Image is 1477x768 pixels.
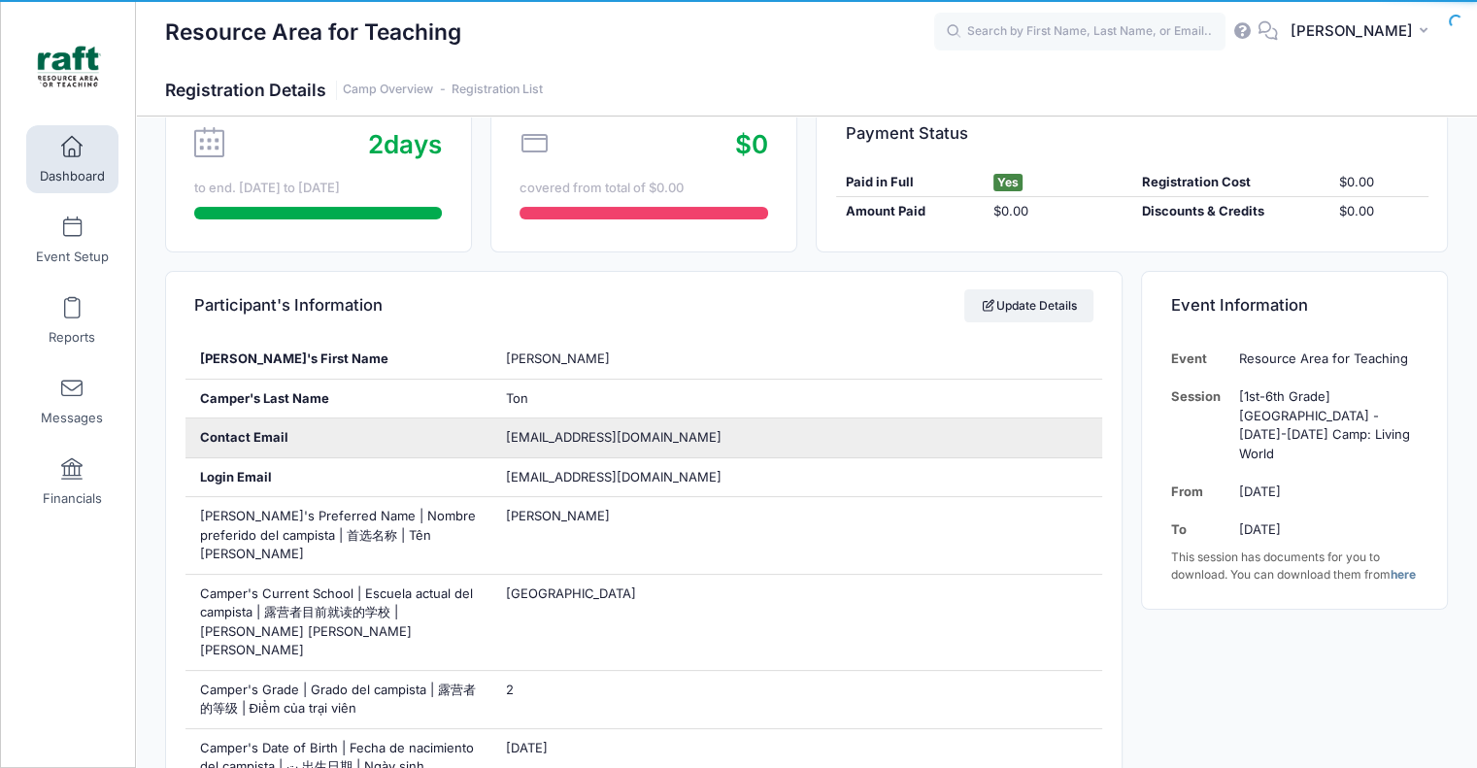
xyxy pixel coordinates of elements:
[452,83,543,97] a: Registration List
[1132,202,1329,221] div: Discounts & Credits
[1,20,137,113] a: Resource Area for Teaching
[1132,173,1329,192] div: Registration Cost
[505,429,721,445] span: [EMAIL_ADDRESS][DOMAIN_NAME]
[26,286,118,354] a: Reports
[49,329,95,346] span: Reports
[26,448,118,516] a: Financials
[1171,473,1230,511] td: From
[43,490,102,507] span: Financials
[41,410,103,426] span: Messages
[505,390,527,406] span: Ton
[33,30,106,103] img: Resource Area for Teaching
[368,125,442,163] div: days
[1171,549,1419,584] div: This session has documents for you to download. You can download them from
[520,179,767,198] div: covered from total of $0.00
[505,351,609,366] span: [PERSON_NAME]
[1329,202,1428,221] div: $0.00
[1391,567,1416,582] a: here
[505,682,513,697] span: 2
[165,10,461,54] h1: Resource Area for Teaching
[1229,473,1418,511] td: [DATE]
[735,129,768,159] span: $0
[964,289,1093,322] a: Update Details
[1171,279,1308,334] h4: Event Information
[165,80,543,100] h1: Registration Details
[194,279,383,334] h4: Participant's Information
[1291,20,1413,42] span: [PERSON_NAME]
[185,340,491,379] div: [PERSON_NAME]'s First Name
[40,168,105,184] span: Dashboard
[1229,378,1418,473] td: [1st-6th Grade] [GEOGRAPHIC_DATA] - [DATE]-[DATE] Camp: Living World
[984,202,1131,221] div: $0.00
[505,740,547,755] span: [DATE]
[185,458,491,497] div: Login Email
[505,508,609,523] span: [PERSON_NAME]
[36,249,109,265] span: Event Setup
[1278,10,1448,54] button: [PERSON_NAME]
[368,129,384,159] span: 2
[1229,340,1418,378] td: Resource Area for Teaching
[26,125,118,193] a: Dashboard
[846,106,968,161] h4: Payment Status
[26,206,118,274] a: Event Setup
[993,174,1023,191] span: Yes
[26,367,118,435] a: Messages
[185,418,491,457] div: Contact Email
[185,575,491,670] div: Camper's Current School | Escuela actual del campista | 露营者目前就读的学校 | [PERSON_NAME] [PERSON_NAME] ...
[1229,511,1418,549] td: [DATE]
[836,173,984,192] div: Paid in Full
[836,202,984,221] div: Amount Paid
[343,83,433,97] a: Camp Overview
[185,671,491,728] div: Camper's Grade | Grado del campista | 露营者的等级 | Điểm của trại viên
[185,380,491,418] div: Camper's Last Name
[185,497,491,574] div: [PERSON_NAME]'s Preferred Name | Nombre preferido del campista | 首选名称 | Tên [PERSON_NAME]
[194,179,442,198] div: to end. [DATE] to [DATE]
[505,468,748,487] span: [EMAIL_ADDRESS][DOMAIN_NAME]
[934,13,1225,51] input: Search by First Name, Last Name, or Email...
[1171,511,1230,549] td: To
[1171,340,1230,378] td: Event
[505,585,635,601] span: [GEOGRAPHIC_DATA]
[1171,378,1230,473] td: Session
[1329,173,1428,192] div: $0.00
